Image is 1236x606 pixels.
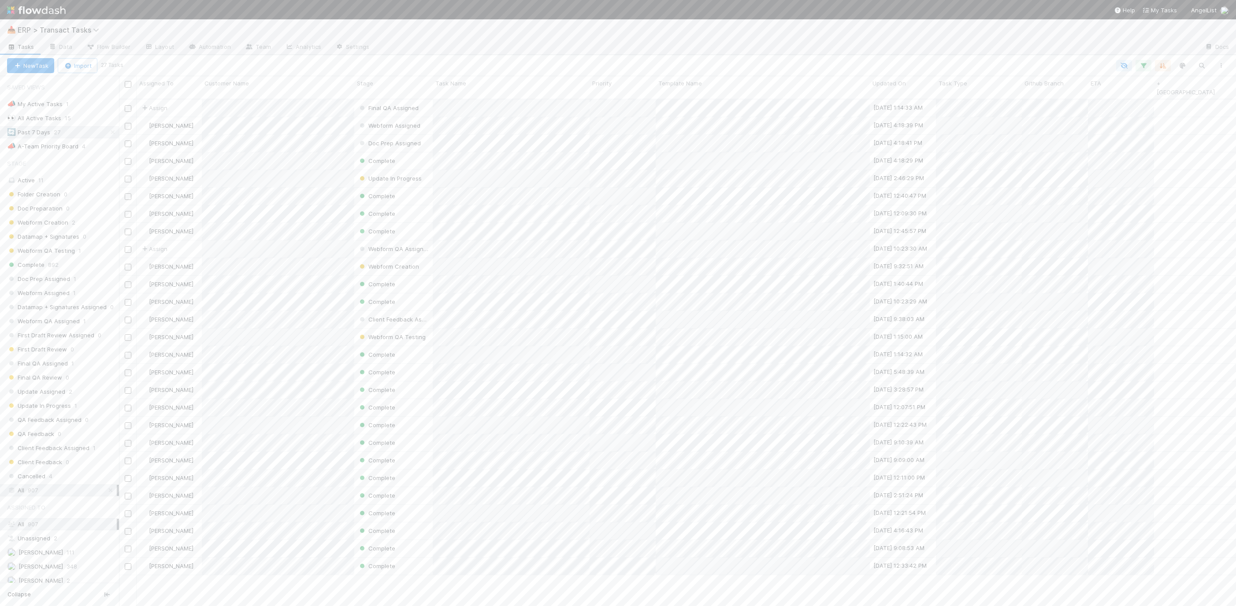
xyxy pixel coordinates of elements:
[141,545,148,552] img: avatar_ec9c1780-91d7-48bb-898e-5f40cebd5ff8.png
[140,562,193,570] div: [PERSON_NAME]
[7,58,54,73] button: NewTask
[358,404,395,411] span: Complete
[873,209,927,218] div: [DATE] 12:09:30 PM
[7,288,70,299] span: Webform Assigned
[125,440,131,447] input: Toggle Row Selected
[873,174,924,182] div: [DATE] 2:46:29 PM
[58,58,97,73] button: Import
[125,264,131,270] input: Toggle Row Selected
[358,262,419,271] div: Webform Creation
[125,510,131,517] input: Toggle Row Selected
[140,491,193,500] div: [PERSON_NAME]
[125,246,131,253] input: Toggle Row Selected
[7,273,70,285] span: Doc Prep Assigned
[7,141,78,152] div: A-Team Priority Board
[19,577,63,584] span: [PERSON_NAME]
[7,3,66,18] img: logo-inverted-e16ddd16eac7371096b0.svg
[125,546,131,552] input: Toggle Row Selected
[149,333,193,340] span: [PERSON_NAME]
[358,333,426,340] span: Webform QA Testing
[358,526,395,535] div: Complete
[7,142,16,150] span: 📣
[873,403,925,411] div: [DATE] 12:07:51 PM
[140,121,193,130] div: [PERSON_NAME]
[7,128,16,136] span: 🔄
[7,519,117,530] div: All
[149,157,193,164] span: [PERSON_NAME]
[358,175,422,182] span: Update In Progress
[358,280,395,288] div: Complete
[125,387,131,394] input: Toggle Row Selected
[140,403,193,412] div: [PERSON_NAME]
[141,263,148,270] img: avatar_ec9c1780-91d7-48bb-898e-5f40cebd5ff8.png
[149,281,193,288] span: [PERSON_NAME]
[58,429,61,440] span: 0
[358,315,428,324] div: Client Feedback Assigned
[140,368,193,377] div: [PERSON_NAME]
[101,61,123,69] small: 27 Tasks
[141,316,148,323] img: avatar_ec9c1780-91d7-48bb-898e-5f40cebd5ff8.png
[149,228,193,235] span: [PERSON_NAME]
[141,175,148,182] img: avatar_ec9c1780-91d7-48bb-898e-5f40cebd5ff8.png
[358,192,395,200] div: Complete
[7,485,117,496] div: All
[67,547,74,558] span: 111
[873,543,924,552] div: [DATE] 9:08:53 AM
[7,78,45,96] span: Saved Views
[149,210,193,217] span: [PERSON_NAME]
[358,473,395,482] div: Complete
[592,79,612,88] span: Priority
[140,244,167,253] span: Assign
[204,79,249,88] span: Customer Name
[64,189,67,200] span: 0
[7,127,50,138] div: Past 7 Days
[67,575,70,586] span: 2
[149,298,193,305] span: [PERSON_NAME]
[82,141,94,152] span: 4
[149,510,193,517] span: [PERSON_NAME]
[873,350,923,358] div: [DATE] 1:14:32 AM
[19,563,63,570] span: [PERSON_NAME]
[125,334,131,341] input: Toggle Row Selected
[7,26,16,33] span: 📥
[140,456,193,465] div: [PERSON_NAME]
[873,244,927,253] div: [DATE] 10:23:30 AM
[140,333,193,341] div: [PERSON_NAME]
[93,443,96,454] span: 1
[66,457,69,468] span: 0
[358,474,395,481] span: Complete
[7,42,34,51] span: Tasks
[1114,6,1135,15] div: Help
[149,457,193,464] span: [PERSON_NAME]
[358,316,440,323] span: Client Feedback Assigned
[65,113,80,124] span: 15
[1024,79,1064,88] span: Github Branch
[140,280,193,288] div: [PERSON_NAME]
[7,344,67,355] span: First Draft Review
[358,156,395,165] div: Complete
[141,510,148,517] img: avatar_ec9c1780-91d7-48bb-898e-5f40cebd5ff8.png
[125,211,131,218] input: Toggle Row Selected
[358,562,395,569] span: Complete
[149,527,193,534] span: [PERSON_NAME]
[141,386,148,393] img: avatar_ec9c1780-91d7-48bb-898e-5f40cebd5ff8.png
[98,330,101,341] span: 0
[66,372,69,383] span: 0
[7,114,16,122] span: 👀
[939,79,967,88] span: Task Type
[125,123,131,129] input: Toggle Row Selected
[125,370,131,376] input: Toggle Row Selected
[141,298,148,305] img: avatar_f5fedbe2-3a45-46b0-b9bb-d3935edf1c24.png
[141,439,148,446] img: avatar_f5fedbe2-3a45-46b0-b9bb-d3935edf1c24.png
[358,228,395,235] span: Complete
[873,367,924,376] div: [DATE] 5:48:39 AM
[141,333,148,340] img: avatar_11833ecc-818b-4748-aee0-9d6cf8466369.png
[141,228,148,235] img: avatar_ec9c1780-91d7-48bb-898e-5f40cebd5ff8.png
[358,174,422,183] div: Update In Progress
[358,139,421,148] div: Doc Prep Assigned
[141,421,148,429] img: avatar_ec9c1780-91d7-48bb-898e-5f40cebd5ff8.png
[873,385,924,394] div: [DATE] 3:28:57 PM
[873,262,924,270] div: [DATE] 9:32:51 AM
[238,41,278,55] a: Team
[140,421,193,429] div: [PERSON_NAME]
